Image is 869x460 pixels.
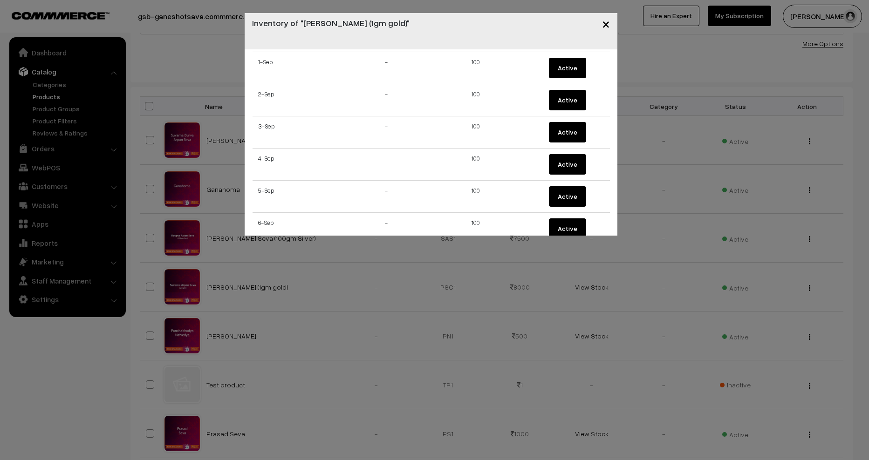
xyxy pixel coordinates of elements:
[602,15,610,32] span: ×
[342,84,431,116] td: -
[595,9,617,38] button: Close
[549,186,586,207] button: Active
[431,116,520,149] td: 100
[253,84,342,116] td: 2-Sep
[549,218,586,239] button: Active
[252,17,410,29] h4: Inventory of "[PERSON_NAME] (1gm gold)"
[253,116,342,149] td: 3-Sep
[253,213,342,245] td: 6-Sep
[342,213,431,245] td: -
[431,181,520,213] td: 100
[342,181,431,213] td: -
[431,149,520,181] td: 100
[431,52,520,84] td: 100
[431,84,520,116] td: 100
[549,58,586,78] button: Active
[342,149,431,181] td: -
[342,116,431,149] td: -
[253,149,342,181] td: 4-Sep
[549,122,586,142] button: Active
[253,181,342,213] td: 5-Sep
[342,52,431,84] td: -
[549,90,586,110] button: Active
[549,154,586,175] button: Active
[431,213,520,245] td: 100
[253,52,342,84] td: 1-Sep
